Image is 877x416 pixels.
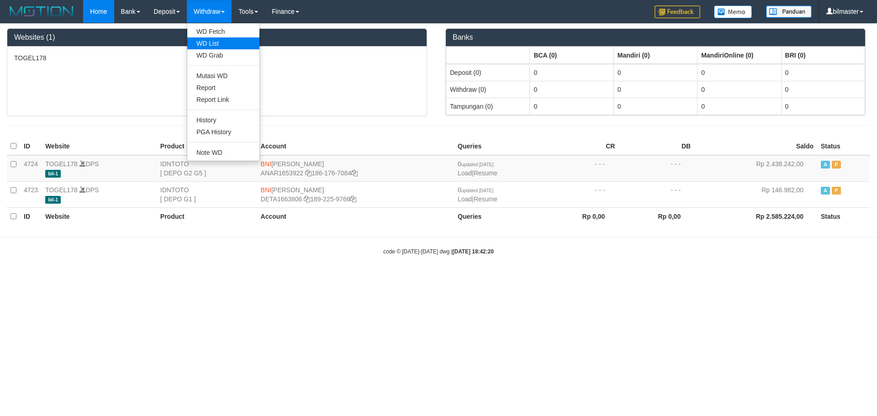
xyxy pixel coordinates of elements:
td: [PERSON_NAME] 186-176-7084 [257,155,454,182]
th: CR [543,137,619,155]
td: 0 [530,98,613,115]
a: History [187,114,259,126]
td: Rp 2.438.242,00 [694,155,817,182]
a: DETA1663806 [261,195,302,203]
a: Load [458,169,472,177]
a: TOGEL178 [45,160,78,168]
h3: Banks [453,33,858,42]
span: Active [821,187,830,195]
th: Group: activate to sort column ascending [781,47,865,64]
th: Rp 0,00 [618,207,694,225]
a: WD List [187,37,259,49]
a: PGA History [187,126,259,138]
th: Status [817,137,870,155]
th: Group: activate to sort column ascending [446,47,530,64]
td: 0 [781,64,865,81]
td: [PERSON_NAME] 189-225-9766 [257,181,454,207]
td: 0 [613,98,697,115]
img: panduan.png [766,5,812,18]
span: | [458,160,497,177]
th: Website [42,137,157,155]
span: updated [DATE] [461,188,493,193]
a: Resume [474,169,497,177]
th: Account [257,137,454,155]
th: Account [257,207,454,225]
img: Button%20Memo.svg [714,5,752,18]
h3: Websites (1) [14,33,420,42]
td: 0 [697,64,781,81]
td: - - - [543,181,619,207]
a: WD Fetch [187,26,259,37]
td: - - - [618,155,694,182]
a: Resume [474,195,497,203]
span: updated [DATE] [461,162,493,167]
td: 0 [781,81,865,98]
a: ANAR1653922 [261,169,303,177]
small: code © [DATE]-[DATE] dwg | [383,248,494,255]
th: Product [157,207,257,225]
td: 0 [530,64,613,81]
span: Paused [832,187,841,195]
a: Copy DETA1663806 to clipboard [304,195,310,203]
td: 0 [530,81,613,98]
td: 0 [697,98,781,115]
td: 0 [697,81,781,98]
a: Copy 1861767084 to clipboard [351,169,358,177]
span: BNI [261,186,271,194]
td: 0 [613,81,697,98]
th: ID [20,137,42,155]
td: 0 [613,64,697,81]
td: IDNTOTO [ DEPO G1 ] [157,181,257,207]
a: Report Link [187,94,259,105]
p: TOGEL178 [14,53,420,63]
th: Saldo [694,137,817,155]
th: Queries [454,137,543,155]
td: IDNTOTO [ DEPO G2 G5 ] [157,155,257,182]
td: - - - [618,181,694,207]
img: MOTION_logo.png [7,5,76,18]
a: WD Grab [187,49,259,61]
td: Deposit (0) [446,64,530,81]
th: Product [157,137,257,155]
span: 0 [458,186,493,194]
span: Active [821,161,830,169]
th: DB [618,137,694,155]
a: Report [187,82,259,94]
span: bil-1 [45,170,61,178]
a: Mutasi WD [187,70,259,82]
td: DPS [42,181,157,207]
td: DPS [42,155,157,182]
td: 4724 [20,155,42,182]
span: | [458,186,497,203]
td: Tampungan (0) [446,98,530,115]
a: Note WD [187,147,259,158]
img: Feedback.jpg [655,5,700,18]
a: TOGEL178 [45,186,78,194]
td: Withdraw (0) [446,81,530,98]
a: Load [458,195,472,203]
a: Copy 1892259766 to clipboard [350,195,356,203]
th: ID [20,207,42,225]
th: Queries [454,207,543,225]
th: Rp 2.585.224,00 [694,207,817,225]
th: Rp 0,00 [543,207,619,225]
th: Status [817,207,870,225]
th: Group: activate to sort column ascending [530,47,613,64]
a: Copy ANAR1653922 to clipboard [305,169,312,177]
span: 0 [458,160,493,168]
td: 0 [781,98,865,115]
td: 4723 [20,181,42,207]
th: Group: activate to sort column ascending [613,47,697,64]
th: Group: activate to sort column ascending [697,47,781,64]
strong: [DATE] 18:42:20 [453,248,494,255]
span: BNI [261,160,271,168]
span: bil-1 [45,196,61,204]
span: Paused [832,161,841,169]
td: Rp 146.982,00 [694,181,817,207]
th: Website [42,207,157,225]
td: - - - [543,155,619,182]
